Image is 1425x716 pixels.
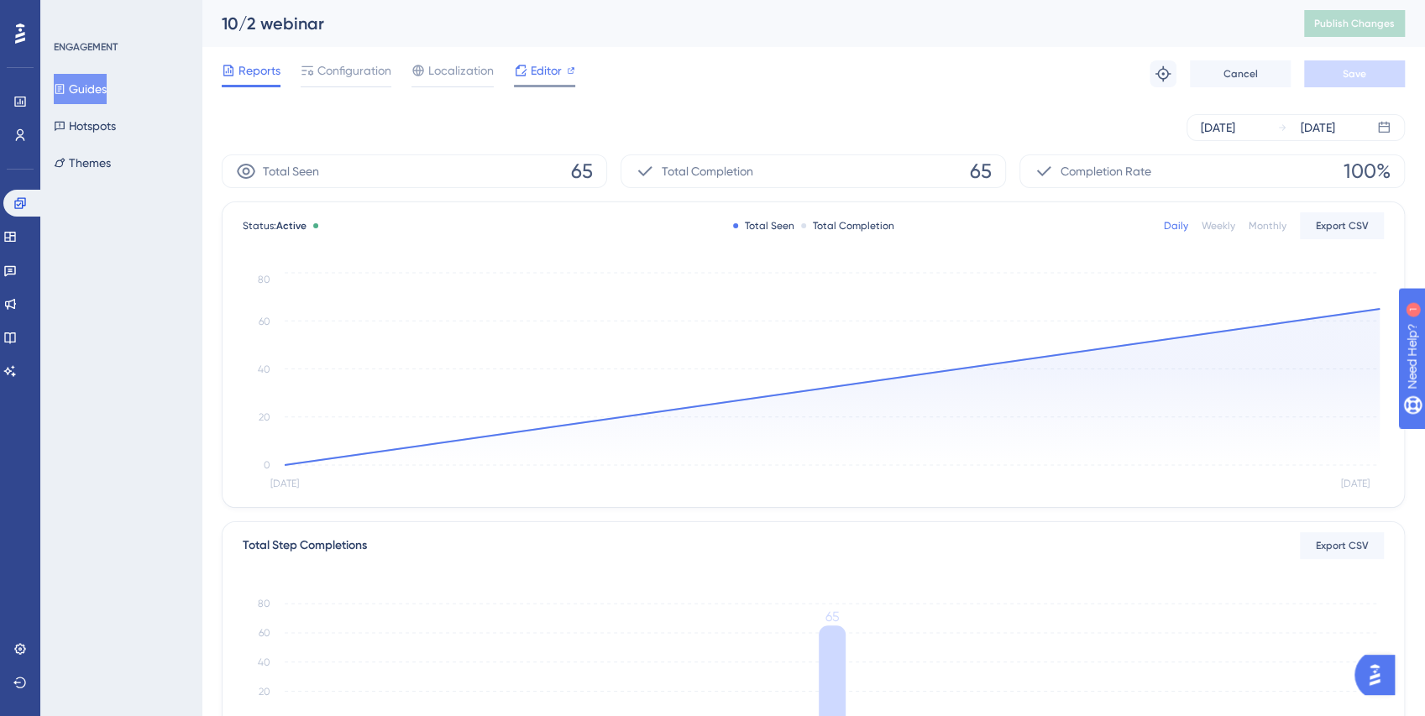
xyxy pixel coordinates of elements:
[1343,67,1366,81] span: Save
[1301,118,1335,138] div: [DATE]
[259,627,270,639] tspan: 60
[1344,158,1391,185] span: 100%
[1304,10,1405,37] button: Publish Changes
[825,609,840,625] tspan: 65
[258,656,270,668] tspan: 40
[1314,17,1395,30] span: Publish Changes
[1190,60,1291,87] button: Cancel
[243,536,367,556] div: Total Step Completions
[1201,118,1235,138] div: [DATE]
[54,74,107,104] button: Guides
[1340,478,1369,489] tspan: [DATE]
[1061,161,1151,181] span: Completion Rate
[428,60,494,81] span: Localization
[263,161,319,181] span: Total Seen
[258,598,270,609] tspan: 80
[243,219,306,233] span: Status:
[54,111,116,141] button: Hotspots
[1316,539,1369,552] span: Export CSV
[1249,219,1286,233] div: Monthly
[1300,212,1384,239] button: Export CSV
[1164,219,1188,233] div: Daily
[1354,650,1405,700] iframe: UserGuiding AI Assistant Launcher
[117,8,122,22] div: 1
[259,686,270,698] tspan: 20
[1316,219,1369,233] span: Export CSV
[54,148,111,178] button: Themes
[733,219,794,233] div: Total Seen
[259,411,270,423] tspan: 20
[54,40,118,54] div: ENGAGEMENT
[258,274,270,285] tspan: 80
[662,161,753,181] span: Total Completion
[258,363,270,375] tspan: 40
[1300,532,1384,559] button: Export CSV
[571,158,593,185] span: 65
[259,316,270,327] tspan: 60
[970,158,992,185] span: 65
[276,220,306,232] span: Active
[270,478,299,489] tspan: [DATE]
[801,219,894,233] div: Total Completion
[1202,219,1235,233] div: Weekly
[222,12,1262,35] div: 10/2 webinar
[238,60,280,81] span: Reports
[39,4,105,24] span: Need Help?
[264,459,270,471] tspan: 0
[317,60,391,81] span: Configuration
[1304,60,1405,87] button: Save
[1223,67,1258,81] span: Cancel
[531,60,562,81] span: Editor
